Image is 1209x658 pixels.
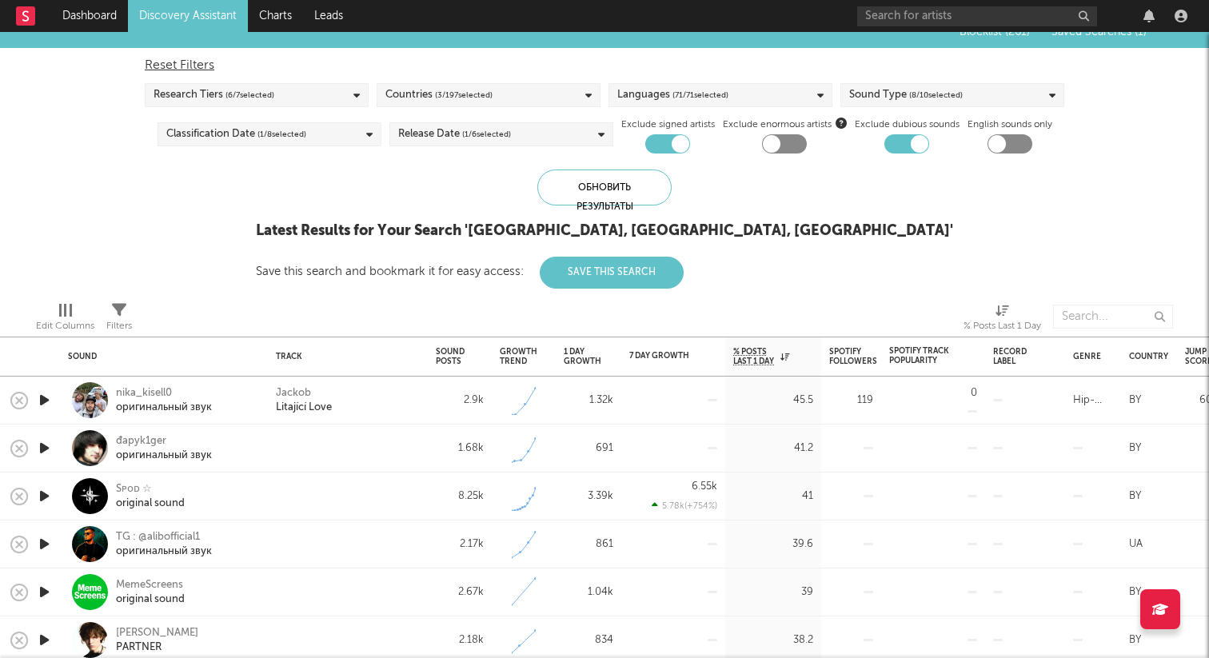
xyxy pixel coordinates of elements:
[106,317,132,336] div: Filters
[436,631,484,650] div: 2.18k
[621,115,715,134] label: Exclude signed artists
[116,449,212,463] div: оригинальный звук
[733,583,813,602] div: 39
[733,631,813,650] div: 38.2
[436,391,484,410] div: 2.9k
[836,115,847,130] button: Exclude enormous artists
[1129,352,1168,361] div: Country
[564,439,613,458] div: 691
[500,347,540,366] div: Growth Trend
[1129,583,1141,602] div: BY
[435,86,493,105] span: ( 3 / 197 selected)
[829,347,877,366] div: Spotify Followers
[964,297,1041,343] div: % Posts Last 1 Day
[1129,439,1141,458] div: BY
[154,86,274,105] div: Research Tiers
[849,86,963,105] div: Sound Type
[692,481,717,492] div: 6.55k
[436,535,484,554] div: 2.17k
[889,346,953,365] div: Spotify Track Popularity
[540,257,684,289] button: Save This Search
[1135,26,1147,38] span: ( 1 )
[36,297,94,343] div: Edit Columns
[1129,631,1141,650] div: BY
[145,56,1064,75] div: Reset Filters
[116,434,212,463] a: đapyk1gerоригинальный звук
[733,391,813,410] div: 45.5
[1051,26,1147,38] span: Saved Searches
[968,115,1052,134] label: English sounds only
[1129,391,1141,410] div: BY
[993,347,1033,366] div: Record Label
[733,487,813,506] div: 41
[617,86,728,105] div: Languages
[564,347,601,366] div: 1 Day Growth
[964,317,1041,336] div: % Posts Last 1 Day
[564,631,613,650] div: 834
[116,386,212,415] a: nika_kisell0оригинальный звук
[116,401,212,415] div: оригинальный звук
[971,388,977,398] div: 0
[564,583,613,602] div: 1.04k
[166,125,306,144] div: Classification Date
[909,86,963,105] span: ( 8 / 10 selected)
[436,439,484,458] div: 1.68k
[733,535,813,554] div: 39.6
[672,86,728,105] span: ( 71 / 71 selected)
[276,352,412,361] div: Track
[537,169,672,205] div: Обновить результаты
[1129,535,1143,554] div: UA
[564,535,613,554] div: 861
[116,626,198,655] a: [PERSON_NAME]PARTNER
[829,391,873,410] div: 119
[116,530,212,559] a: TG : @alibofficial1оригинальный звук
[857,6,1097,26] input: Search for artists
[116,530,212,544] div: TG : @alibofficial1
[116,434,212,449] div: đapyk1ger
[68,352,252,361] div: Sound
[36,317,94,336] div: Edit Columns
[564,487,613,506] div: 3.39k
[1129,487,1141,506] div: BY
[116,578,185,607] a: MemeScreensoriginal sound
[225,86,274,105] span: ( 6 / 7 selected)
[116,482,185,511] a: Sᴘᴏᴅ ☆original sound
[436,583,484,602] div: 2.67k
[116,578,185,592] div: MemeScreens
[436,487,484,506] div: 8.25k
[855,115,960,134] label: Exclude dubious sounds
[1073,391,1113,410] div: Hip-Hop/Rap
[1053,305,1173,329] input: Search...
[1047,26,1147,38] button: Saved Searches (1)
[106,297,132,343] div: Filters
[257,125,306,144] span: ( 1 / 8 selected)
[256,221,953,241] div: Latest Results for Your Search ' [GEOGRAPHIC_DATA], [GEOGRAPHIC_DATA], [GEOGRAPHIC_DATA] '
[960,26,1030,38] span: Blocklist
[629,351,693,361] div: 7 Day Growth
[1073,352,1101,361] div: Genre
[733,439,813,458] div: 41.2
[256,265,684,277] div: Save this search and bookmark it for easy access:
[116,592,185,607] div: original sound
[462,125,511,144] span: ( 1 / 6 selected)
[1005,26,1030,38] span: ( 261 )
[276,386,311,401] a: Jackob
[652,500,717,511] div: 5.78k ( +754 % )
[385,86,493,105] div: Countries
[436,347,465,366] div: Sound Posts
[116,640,198,655] div: PARTNER
[723,115,847,134] span: Exclude enormous artists
[116,626,198,640] div: [PERSON_NAME]
[116,496,185,511] div: original sound
[564,391,613,410] div: 1.32k
[398,125,511,144] div: Release Date
[276,401,332,415] a: Litající Love
[733,347,776,366] span: % Posts Last 1 Day
[116,482,185,496] div: Sᴘᴏᴅ ☆
[116,544,212,559] div: оригинальный звук
[116,386,212,401] div: nika_kisell0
